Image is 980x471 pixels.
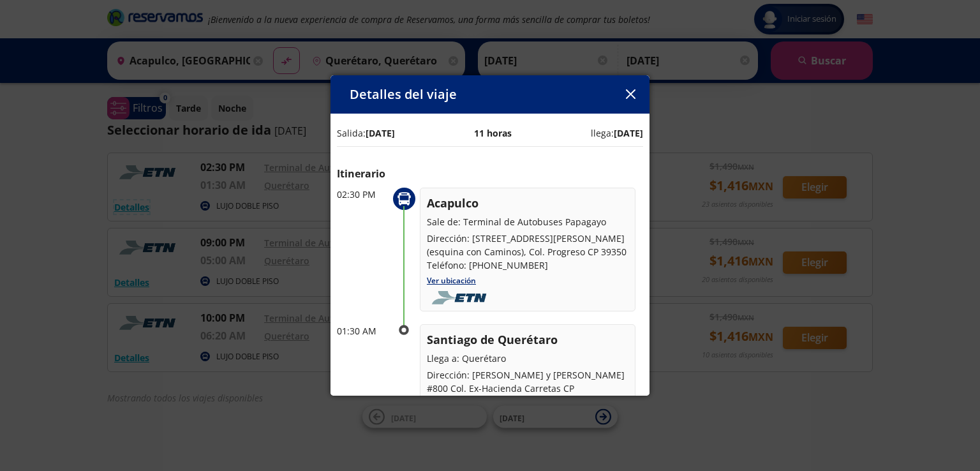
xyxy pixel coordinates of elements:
[427,331,628,348] p: Santiago de Querétaro
[427,275,476,286] a: Ver ubicación
[614,127,643,139] b: [DATE]
[337,166,643,181] p: Itinerario
[337,126,395,140] p: Salida:
[427,352,628,365] p: Llega a: Querétaro
[427,215,628,228] p: Sale de: Terminal de Autobuses Papagayo
[337,188,388,201] p: 02:30 PM
[337,324,388,338] p: 01:30 AM
[427,368,628,422] p: Dirección: [PERSON_NAME] y [PERSON_NAME] #800 Col. Ex-Hacienda Carretas CP 76070Teléfono: 01 442 ...
[474,126,512,140] p: 11 horas
[366,127,395,139] b: [DATE]
[427,232,628,272] p: Dirección: [STREET_ADDRESS][PERSON_NAME] (esquina con Caminos), Col. Progreso CP 39350 Teléfono: ...
[427,291,495,305] img: foobar2.png
[591,126,643,140] p: llega:
[427,195,628,212] p: Acapulco
[350,85,457,104] p: Detalles del viaje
